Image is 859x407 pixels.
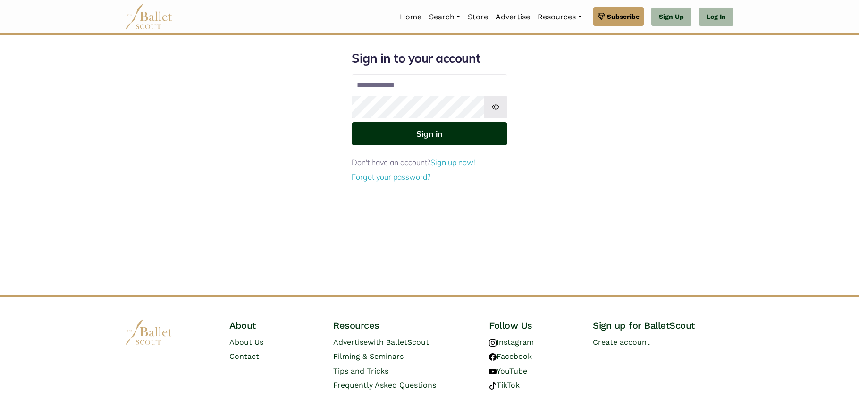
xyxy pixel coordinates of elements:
a: Instagram [489,338,534,347]
a: Sign Up [651,8,691,26]
img: instagram logo [489,339,497,347]
a: YouTube [489,366,527,375]
h4: Resources [333,319,474,332]
img: facebook logo [489,353,497,361]
img: youtube logo [489,368,497,375]
a: Advertise [492,7,534,27]
a: Filming & Seminars [333,352,404,361]
h4: Sign up for BalletScout [593,319,733,332]
img: gem.svg [598,11,605,22]
a: Subscribe [593,7,644,26]
a: Advertisewith BalletScout [333,338,429,347]
span: with BalletScout [368,338,429,347]
h4: About [229,319,318,332]
img: tiktok logo [489,382,497,390]
a: Search [425,7,464,27]
span: Subscribe [607,11,640,22]
a: Tips and Tricks [333,366,388,375]
h4: Follow Us [489,319,578,332]
p: Don't have an account? [352,157,507,169]
a: Log In [699,8,733,26]
h1: Sign in to your account [352,50,507,66]
a: Frequently Asked Questions [333,381,436,390]
a: Store [464,7,492,27]
a: About Us [229,338,263,347]
a: Forgot your password? [352,172,430,182]
img: logo [126,319,173,345]
a: TikTok [489,381,520,390]
a: Sign up now! [430,158,475,167]
a: Create account [593,338,650,347]
a: Home [396,7,425,27]
a: Resources [534,7,585,27]
a: Contact [229,352,259,361]
button: Sign in [352,122,507,145]
a: Facebook [489,352,532,361]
